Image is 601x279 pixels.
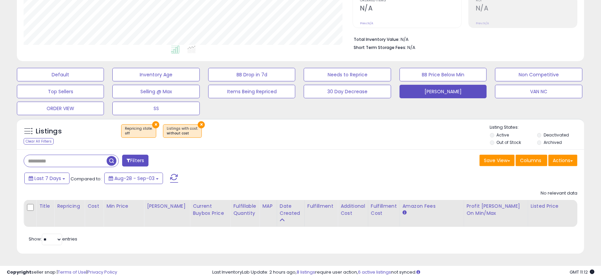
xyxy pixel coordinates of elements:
span: N/A [407,44,415,51]
strong: Copyright [7,269,31,275]
button: Filters [122,155,148,167]
div: Fulfillment Cost [371,203,397,217]
button: Selling @ Max [112,85,199,98]
div: Cost [87,203,101,210]
a: 8 listings [297,269,315,275]
div: Last InventoryLab Update: 2 hours ago, require user action, not synced. [212,269,594,276]
button: Items Being Repriced [208,85,295,98]
button: × [152,121,159,128]
div: Profit [PERSON_NAME] on Min/Max [467,203,525,217]
small: Prev: N/A [360,21,373,25]
h2: N/A [476,4,577,14]
button: Default [17,68,104,81]
button: Columns [516,155,547,166]
div: MAP [262,203,274,210]
small: Prev: N/A [476,21,489,25]
div: Fulfillment [307,203,335,210]
span: 2025-09-11 11:12 GMT [570,269,594,275]
span: Compared to: [71,176,102,182]
button: BB Drop in 7d [208,68,295,81]
label: Out of Stock [496,139,521,145]
div: Date Created [280,203,302,217]
div: Min Price [106,203,141,210]
span: Show: entries [29,236,77,242]
div: Title [39,203,51,210]
div: Current Buybox Price [193,203,227,217]
h5: Listings [36,127,62,136]
span: Repricing state : [125,126,153,136]
div: Fulfillable Quantity [233,203,256,217]
button: Aug-28 - Sep-03 [104,173,163,184]
small: Amazon Fees. [403,210,407,216]
div: Repricing [57,203,82,210]
th: The percentage added to the cost of goods (COGS) that forms the calculator for Min & Max prices. [464,200,528,227]
span: Listings with cost : [167,126,198,136]
b: Short Term Storage Fees: [354,45,406,50]
div: seller snap | | [7,269,117,276]
label: Active [496,132,509,138]
b: Total Inventory Value: [354,36,400,42]
li: N/A [354,35,572,43]
button: [PERSON_NAME] [400,85,487,98]
div: Additional Cost [340,203,365,217]
button: Non Competitive [495,68,582,81]
div: [PERSON_NAME] [147,203,187,210]
span: Columns [520,157,541,164]
div: Listed Price [531,203,589,210]
button: × [198,121,205,128]
button: Inventory Age [112,68,199,81]
button: BB Price Below Min [400,68,487,81]
span: Last 7 Days [34,175,61,182]
div: without cost [167,131,198,136]
button: Last 7 Days [24,173,70,184]
div: off [125,131,153,136]
p: Listing States: [490,124,584,131]
h2: N/A [360,4,461,14]
label: Deactivated [544,132,569,138]
button: Top Sellers [17,85,104,98]
button: Actions [548,155,577,166]
a: Privacy Policy [87,269,117,275]
div: No relevant data [541,190,577,197]
span: Aug-28 - Sep-03 [114,175,155,182]
button: Save View [480,155,515,166]
button: 30 Day Decrease [304,85,391,98]
label: Archived [544,139,562,145]
button: SS [112,102,199,115]
a: 6 active listings [358,269,391,275]
button: VAN NC [495,85,582,98]
button: ORDER VIEW [17,102,104,115]
button: Needs to Reprice [304,68,391,81]
div: Clear All Filters [24,138,54,145]
div: Amazon Fees [403,203,461,210]
a: Terms of Use [58,269,86,275]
